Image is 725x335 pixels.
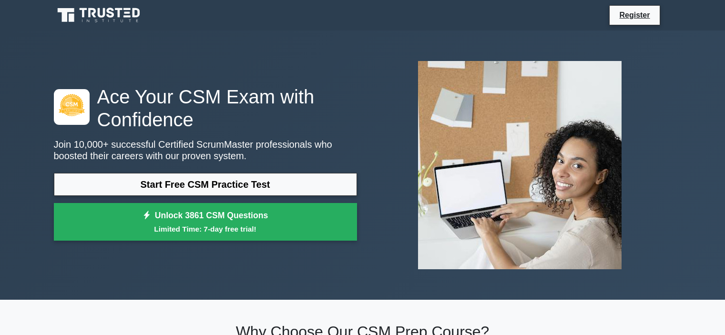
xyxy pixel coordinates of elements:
[54,85,357,131] h1: Ace Your CSM Exam with Confidence
[54,173,357,196] a: Start Free CSM Practice Test
[54,203,357,241] a: Unlock 3861 CSM QuestionsLimited Time: 7-day free trial!
[54,139,357,162] p: Join 10,000+ successful Certified ScrumMaster professionals who boosted their careers with our pr...
[66,223,345,234] small: Limited Time: 7-day free trial!
[613,9,655,21] a: Register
